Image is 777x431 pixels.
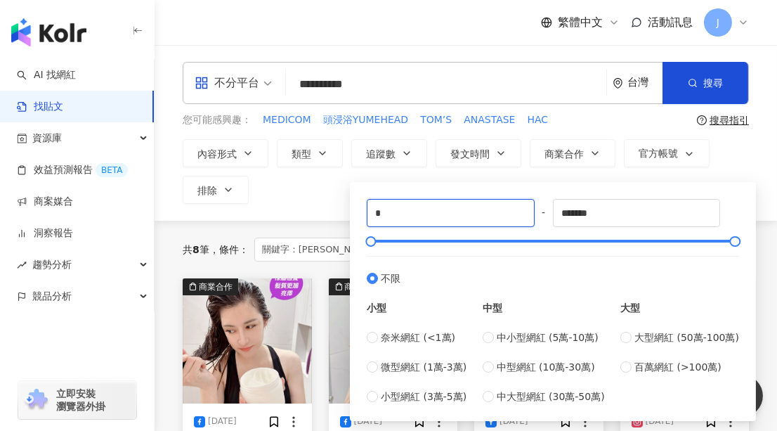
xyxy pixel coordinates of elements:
[710,115,749,126] div: 搜尋指引
[262,112,312,128] button: MEDICOM
[648,15,693,29] span: 活動訊息
[17,226,73,240] a: 洞察報告
[526,112,549,128] button: HAC
[381,359,466,375] span: 微型網紅 (1萬-3萬)
[420,113,452,127] span: TOM’S
[351,139,427,167] button: 追蹤數
[277,139,343,167] button: 類型
[329,278,458,404] img: post-image
[209,244,249,255] span: 條件 ：
[56,387,105,413] span: 立即安裝 瀏覽器外掛
[646,416,674,427] div: [DATE]
[450,148,490,160] span: 發文時間
[183,139,268,167] button: 內容形式
[613,78,623,89] span: environment
[183,278,312,404] button: 商業合作
[483,300,605,316] div: 中型
[17,163,128,177] a: 效益預測報告BETA
[367,300,466,316] div: 小型
[292,148,311,160] span: 類型
[419,112,452,128] button: TOM’S
[323,113,408,127] span: 頭浸浴YUMEHEAD
[18,381,136,419] a: chrome extension立即安裝 瀏覽器外掛
[183,113,252,127] span: 您可能感興趣：
[530,139,615,167] button: 商業合作
[535,205,553,220] span: -
[703,77,723,89] span: 搜尋
[662,62,748,104] button: 搜尋
[366,148,396,160] span: 追蹤數
[463,112,516,128] button: ANASTASE
[208,416,237,427] div: [DATE]
[17,68,76,82] a: searchAI 找網紅
[354,416,383,427] div: [DATE]
[17,195,73,209] a: 商案媒合
[634,330,739,345] span: 大型網紅 (50萬-100萬)
[195,76,209,90] span: appstore
[254,238,396,262] span: 關鍵字：[PERSON_NAME]
[322,112,409,128] button: 頭浸浴YUMEHEAD
[199,280,233,294] div: 商業合作
[558,15,603,30] span: 繁體中文
[183,244,209,255] div: 共 筆
[544,148,584,160] span: 商業合作
[345,280,379,294] div: 商業合作
[32,281,72,312] span: 競品分析
[192,244,200,255] span: 8
[381,389,466,404] span: 小型網紅 (3萬-5萬)
[32,249,72,281] span: 趨勢分析
[329,278,458,404] button: 商業合作
[497,330,599,345] span: 中小型網紅 (5萬-10萬)
[263,113,311,127] span: MEDICOM
[183,278,312,404] img: post-image
[17,100,63,114] a: 找貼文
[22,389,50,411] img: chrome extension
[497,359,595,375] span: 中型網紅 (10萬-30萬)
[197,148,237,160] span: 內容形式
[183,176,249,204] button: 排除
[436,139,521,167] button: 發文時間
[381,271,400,286] span: 不限
[17,260,27,270] span: rise
[717,15,719,30] span: J
[697,115,707,125] span: question-circle
[527,113,548,127] span: HAC
[620,300,739,316] div: 大型
[381,330,455,345] span: 奈米網紅 (<1萬)
[624,139,710,167] button: 官方帳號
[11,18,86,46] img: logo
[497,389,605,404] span: 中大型網紅 (30萬-50萬)
[499,416,528,427] div: [DATE]
[634,359,721,375] span: 百萬網紅 (>100萬)
[32,122,62,154] span: 資源庫
[197,185,217,196] span: 排除
[195,72,259,94] div: 不分平台
[627,77,662,89] div: 台灣
[464,113,515,127] span: ANASTASE
[639,148,678,159] span: 官方帳號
